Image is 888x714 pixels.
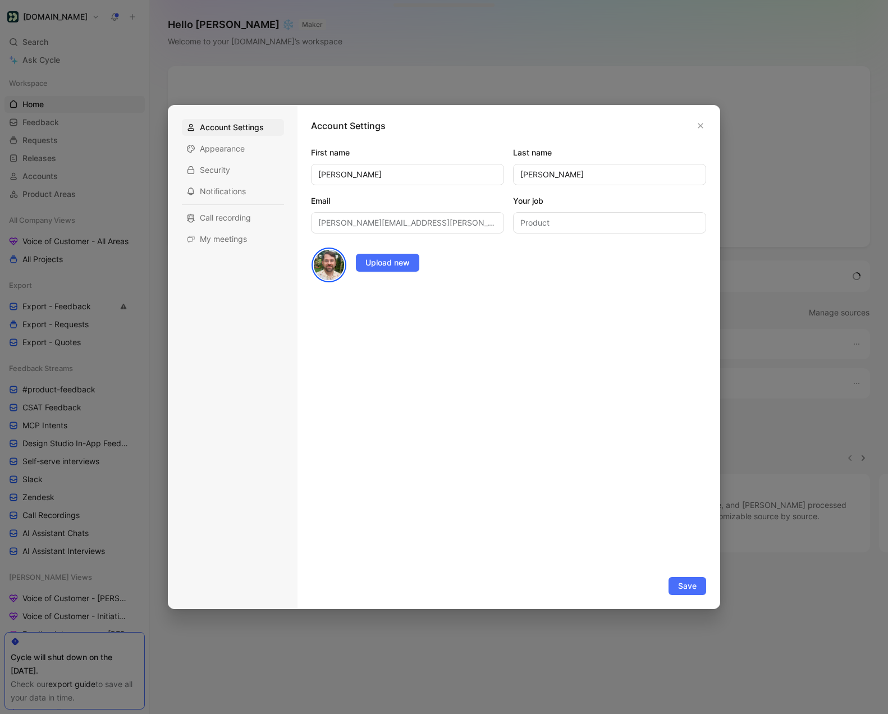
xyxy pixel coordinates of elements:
[356,254,419,272] button: Upload new
[313,249,345,281] img: avatar
[200,122,264,133] span: Account Settings
[311,119,386,132] h1: Account Settings
[200,186,246,197] span: Notifications
[513,194,706,208] label: Your job
[200,143,245,154] span: Appearance
[182,119,284,136] div: Account Settings
[182,231,284,248] div: My meetings
[365,256,410,269] span: Upload new
[200,234,247,245] span: My meetings
[182,209,284,226] div: Call recording
[669,577,706,595] button: Save
[182,183,284,200] div: Notifications
[182,140,284,157] div: Appearance
[311,194,504,208] label: Email
[182,162,284,178] div: Security
[200,212,251,223] span: Call recording
[513,146,706,159] label: Last name
[311,146,504,159] label: First name
[200,164,230,176] span: Security
[678,579,697,593] span: Save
